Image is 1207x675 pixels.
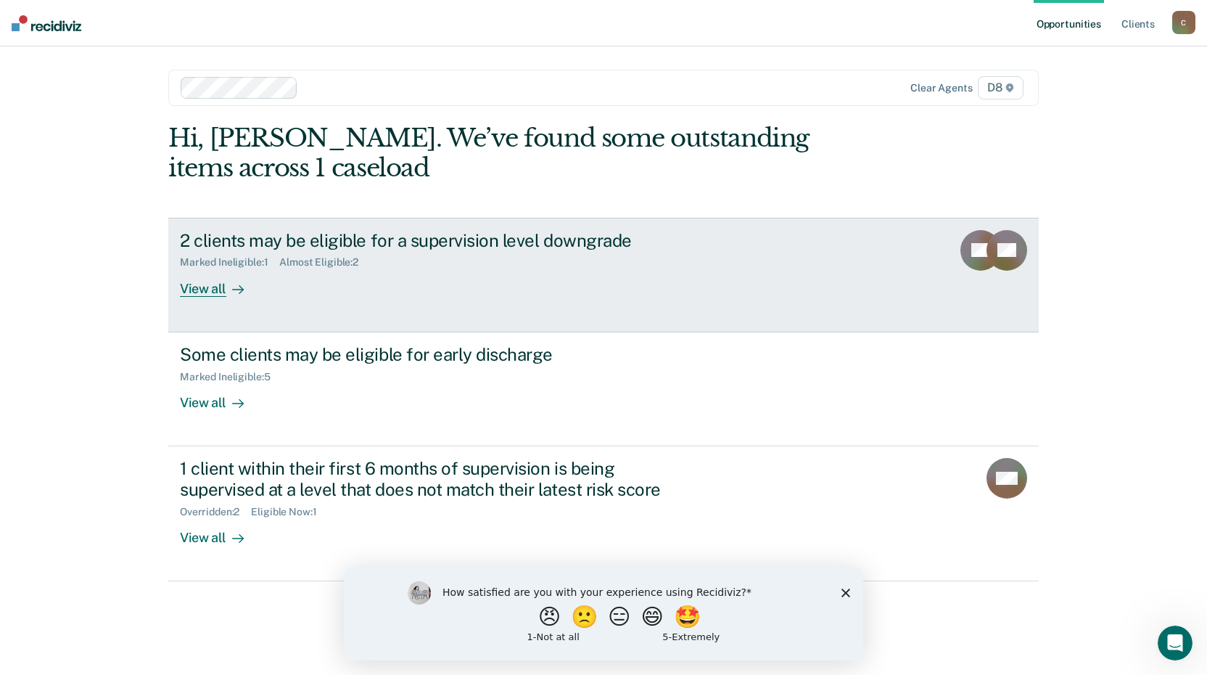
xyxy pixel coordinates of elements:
a: Some clients may be eligible for early dischargeMarked Ineligible:5View all [168,332,1039,446]
div: View all [180,269,261,297]
img: Recidiviz [12,15,81,31]
div: Marked Ineligible : 5 [180,371,281,383]
iframe: Intercom live chat [1158,626,1192,660]
div: Hi, [PERSON_NAME]. We’ve found some outstanding items across 1 caseload [168,123,865,183]
div: Eligible Now : 1 [251,506,328,518]
div: Almost Eligible : 2 [279,256,370,269]
div: Overridden : 2 [180,506,251,518]
span: D8 [978,76,1023,99]
iframe: Survey by Kim from Recidiviz [344,567,863,660]
div: Some clients may be eligible for early discharge [180,344,689,365]
a: 1 client within their first 6 months of supervision is being supervised at a level that does not ... [168,446,1039,581]
a: 2 clients may be eligible for a supervision level downgradeMarked Ineligible:1Almost Eligible:2Vi... [168,218,1039,332]
div: 2 clients may be eligible for a supervision level downgrade [180,230,689,251]
div: View all [180,382,261,411]
div: 1 client within their first 6 months of supervision is being supervised at a level that does not ... [180,458,689,500]
div: Marked Ineligible : 1 [180,256,279,269]
button: C [1172,11,1195,34]
div: View all [180,517,261,546]
div: Clear agents [910,82,972,94]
